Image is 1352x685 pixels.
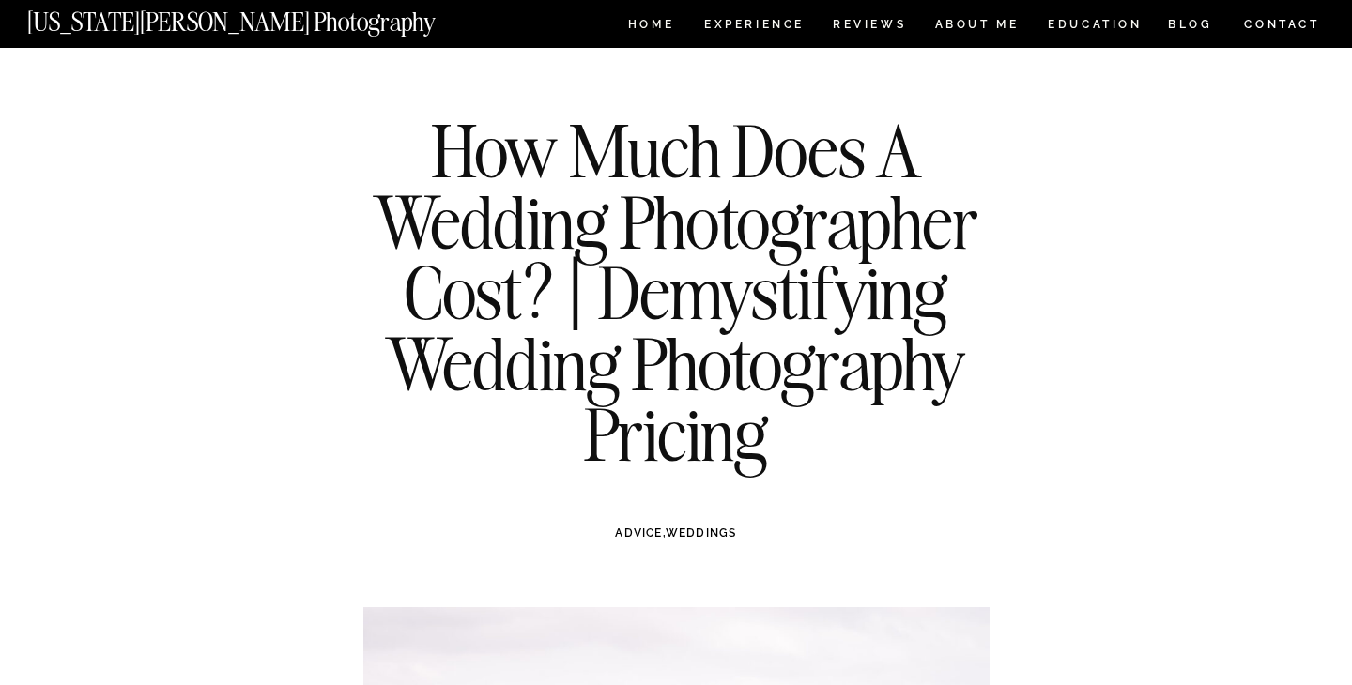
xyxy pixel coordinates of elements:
[666,526,737,540] a: WEDDINGS
[833,19,903,35] a: REVIEWS
[624,19,678,35] a: HOME
[1046,19,1145,35] a: EDUCATION
[403,525,949,541] h3: ,
[1168,19,1213,35] a: BLOG
[27,9,499,25] a: [US_STATE][PERSON_NAME] Photography
[934,19,1020,35] a: ABOUT ME
[704,19,803,35] a: Experience
[615,526,662,540] a: ADVICE
[335,115,1017,470] h1: How Much Does A Wedding Photographer Cost? | Demystifying Wedding Photography Pricing
[1243,14,1321,35] a: CONTACT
